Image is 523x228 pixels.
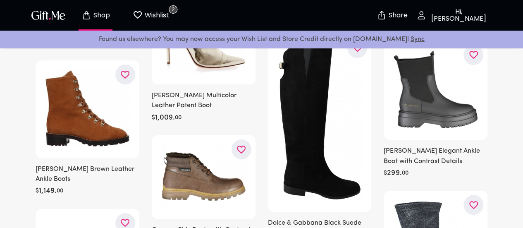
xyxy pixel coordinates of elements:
[143,10,169,21] p: Wishlist
[377,10,387,20] img: secure
[401,168,408,178] h6: 00
[91,12,110,19] p: Shop
[426,8,489,22] p: Hi, [PERSON_NAME]
[128,2,174,29] button: Wishlist page
[29,10,68,20] button: GiftMe Logo
[44,69,131,148] img: Stuart Weitzman Brown Leather Ankle Boots
[384,168,387,178] h6: $
[160,144,247,209] img: Carrera Chic Boots with Contrast Details
[387,168,401,178] h6: 299 .
[36,164,139,185] h6: [PERSON_NAME] Brown Leather Ankle Boots
[175,113,181,123] h6: 00
[36,186,39,196] h6: $
[411,36,425,43] a: Sync
[387,12,408,19] p: Share
[384,146,487,166] h6: [PERSON_NAME] Elegant Ankle Boot with Contrast Details
[7,34,516,45] p: Found us elsewhere? You may now access your Wish List and Store Credit directly on [DOMAIN_NAME]!
[152,113,155,123] h6: $
[30,9,67,21] img: GiftMe Logo
[155,113,175,123] h6: 1,009 .
[377,1,406,30] button: Share
[276,42,363,202] img: Dolce & Gabbana Black Suede Knee High Flat Boots Shoes
[57,186,63,196] h6: 00
[411,2,494,29] button: Hi, [PERSON_NAME]
[73,2,118,29] button: Store page
[39,186,57,196] h6: 1,149 .
[169,5,178,14] span: 2
[152,91,256,111] h6: [PERSON_NAME] Multicolor Leather Patent Boot
[392,49,479,130] img: Tommy Hilfiger Elegant Ankle Boot with Contrast Details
